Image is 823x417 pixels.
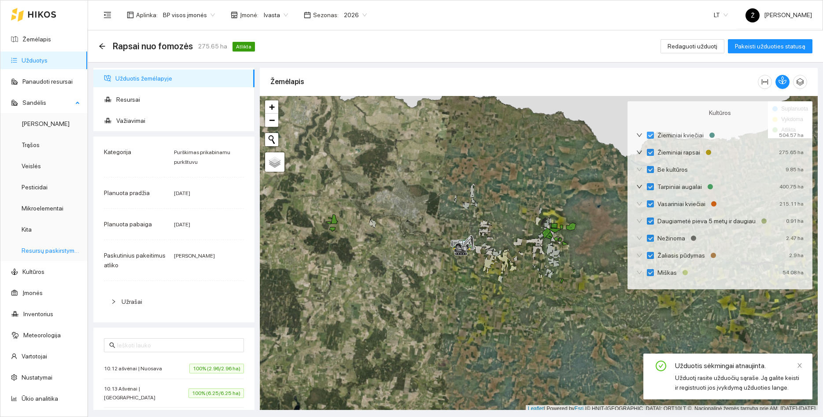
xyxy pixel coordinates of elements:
[99,43,106,50] span: arrow-left
[104,189,150,196] span: Planuota pradžia
[22,57,48,64] a: Užduotys
[23,310,53,317] a: Inventorius
[22,36,51,43] a: Žemėlapis
[675,373,802,392] div: Užduotį rasite užduočių sąraše. Ją galite keisti ir registruoti jos įvykdymą užduoties lange.
[22,78,73,85] a: Panaudoti resursai
[779,182,804,192] div: 400.75 ha
[116,112,247,129] span: Važiavimai
[654,251,709,260] span: Žaliasis pūdymas
[115,70,247,87] span: Užduotis žemėlapyje
[104,221,152,228] span: Planuota pabaiga
[231,11,238,18] span: shop
[654,165,691,174] span: Be kultūros
[636,218,642,224] span: down
[779,199,804,209] div: 215.11 ha
[758,78,771,85] span: column-width
[654,182,705,192] span: Tarpiniai augalai
[104,364,166,373] span: 10.12 ašvėnai | Nuosava
[22,268,44,275] a: Kultūros
[136,10,158,20] span: Aplinka :
[122,298,142,305] span: Užrašai
[265,100,278,114] a: Zoom in
[104,252,166,269] span: Paskutinius pakeitimus atliko
[654,148,704,157] span: Žieminiai rapsai
[240,10,258,20] span: Įmonė :
[264,8,288,22] span: Ivasta
[654,130,707,140] span: Žieminiai kviečiai
[113,39,193,53] span: Rapsai nuo fomozės
[22,162,41,170] a: Veislės
[22,141,40,148] a: Trąšos
[636,132,642,138] span: down
[636,201,642,207] span: down
[22,120,70,127] a: [PERSON_NAME]
[188,388,244,398] span: 100% (6.25/6.25 ha)
[797,362,803,369] span: close
[163,8,215,22] span: BP visos įmonės
[22,395,58,402] a: Ūkio analitika
[636,149,642,155] span: down
[22,226,32,233] a: Kita
[668,41,717,51] span: Redaguoti užduotį
[654,216,759,226] span: Daugiametė pieva 5 metų ir daugiau
[127,11,134,18] span: layout
[116,91,247,108] span: Resursai
[304,11,311,18] span: calendar
[728,39,812,53] button: Pakeisti užduoties statusą
[786,233,804,243] div: 2.47 ha
[786,216,804,226] div: 0.91 ha
[786,165,804,174] div: 9.85 ha
[174,221,190,228] span: [DATE]
[709,108,731,118] span: Kultūros
[789,251,804,260] div: 2.9 ha
[636,235,642,241] span: down
[269,114,275,125] span: −
[661,43,724,50] a: Redaguoti užduotį
[174,149,230,165] span: Purškimas prikabinamu purkštuvu
[22,205,63,212] a: Mikroelementai
[575,406,584,412] a: Esri
[751,8,755,22] span: Ž
[636,269,642,276] span: down
[656,361,666,373] span: check-circle
[528,406,544,412] a: Leaflet
[265,114,278,127] a: Zoom out
[636,166,642,173] span: down
[22,353,47,360] a: Vartotojai
[104,148,131,155] span: Kategorija
[265,133,278,146] button: Initiate a new search
[104,292,244,312] div: Užrašai
[99,6,116,24] button: menu-fold
[654,233,689,243] span: Nežinoma
[174,190,190,196] span: [DATE]
[344,8,367,22] span: 2026
[636,252,642,258] span: down
[23,332,61,339] a: Meteorologija
[675,361,802,371] div: Užduotis sėkmingai atnaujinta.
[99,43,106,50] div: Atgal
[526,405,818,413] div: | Powered by © HNIT-[GEOGRAPHIC_DATA]; ORT10LT ©, Nacionalinė žemės tarnyba prie AM, [DATE]-[DATE]
[233,42,255,52] span: Atlikta
[714,8,728,22] span: LT
[174,253,215,259] span: [PERSON_NAME]
[661,39,724,53] button: Redaguoti užduotį
[735,41,805,51] span: Pakeisti užduoties statusą
[585,406,587,412] span: |
[654,268,680,277] span: Miškas
[745,11,812,18] span: [PERSON_NAME]
[109,342,115,348] span: search
[22,184,48,191] a: Pesticidai
[654,199,709,209] span: Vasariniai kviečiai
[22,94,73,111] span: Sandėlis
[111,299,116,304] span: right
[117,340,239,350] input: Ieškoti lauko
[758,75,772,89] button: column-width
[636,184,642,190] span: down
[198,41,227,51] span: 275.65 ha
[313,10,339,20] span: Sezonas :
[22,289,43,296] a: Įmonės
[779,148,804,157] div: 275.65 ha
[104,384,188,402] span: 10.13 Ašvėnai | [GEOGRAPHIC_DATA]
[189,364,244,373] span: 100% (2.96/2.96 ha)
[779,130,804,140] div: 504.57 ha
